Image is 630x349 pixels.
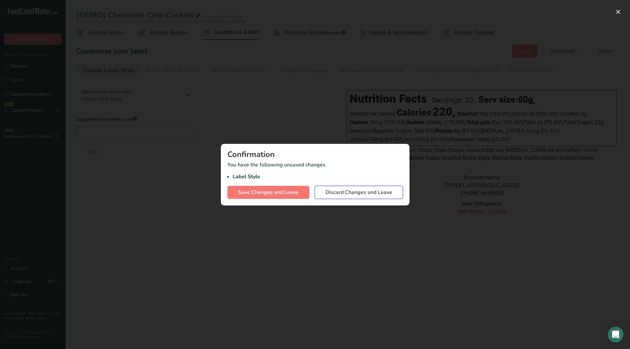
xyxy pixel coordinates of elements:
button: Discard Changes and Leave [315,186,403,199]
span: Save Changes and Leave [238,188,299,196]
div: Confirmation [227,150,403,158]
li: Label Style [233,173,403,181]
span: Discard Changes and Leave [325,188,392,196]
div: Open Intercom Messenger [608,327,623,342]
p: You have the following unsaved changes [227,161,403,181]
button: Save Changes and Leave [227,186,309,199]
